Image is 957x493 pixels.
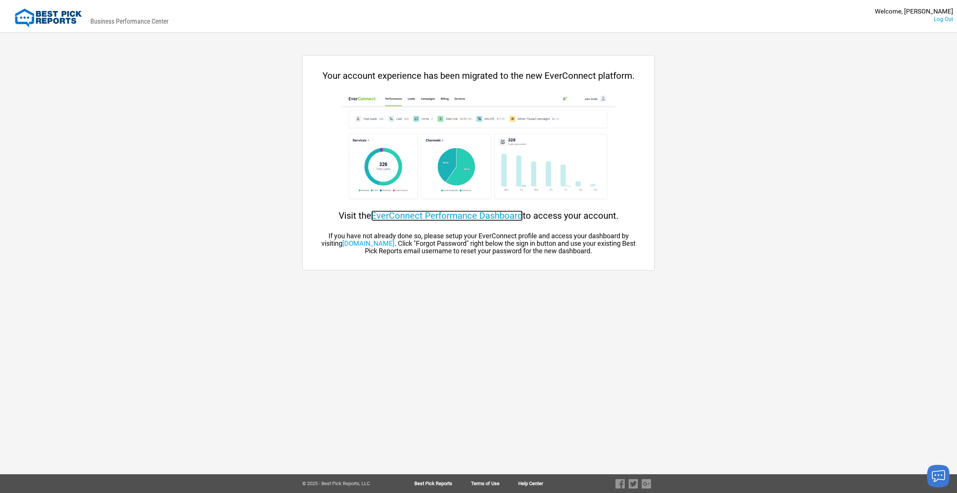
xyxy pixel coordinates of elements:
img: Best Pick Reports Logo [15,9,82,27]
a: Help Center [518,481,543,486]
div: Welcome, [PERSON_NAME] [875,8,953,15]
a: Best Pick Reports [414,481,471,486]
a: Log Out [934,16,953,23]
div: © 2025 - Best Pick Reports, LLC [302,481,390,486]
a: Terms of Use [471,481,518,486]
div: Visit the to access your account. [318,210,639,221]
a: [DOMAIN_NAME] [342,239,394,247]
div: If you have not already done so, please setup your EverConnect profile and access your dashboard ... [318,232,639,255]
div: Your account experience has been migrated to the new EverConnect platform. [318,71,639,81]
button: Launch chat [927,465,949,487]
img: cp-dashboard.png [342,92,615,205]
a: EverConnect Performance Dashboard [371,210,523,221]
